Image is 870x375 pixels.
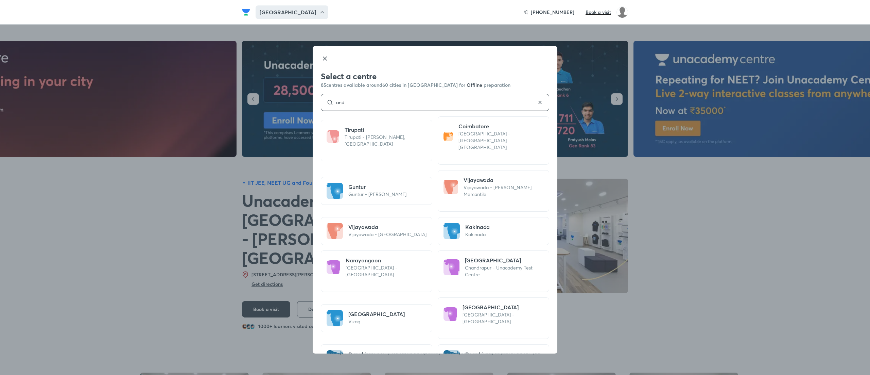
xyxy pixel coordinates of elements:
[458,122,546,130] h5: Coimbatore
[327,350,343,366] img: city-icon
[346,256,429,264] h5: Narayangaon
[467,82,484,88] span: Offline
[327,223,343,239] img: city-icon
[327,130,339,143] img: city-icon
[616,6,628,18] img: Manasa M
[327,260,340,274] img: city-icon
[348,223,427,231] h5: Vijayawada
[321,82,549,88] h6: 85 centres available around 60 cities in [GEOGRAPHIC_DATA] for preparation
[346,264,429,278] p: [GEOGRAPHIC_DATA] - [GEOGRAPHIC_DATA]
[463,303,546,311] h5: [GEOGRAPHIC_DATA]
[242,8,250,16] img: Company Logo
[443,180,458,194] img: city-icon
[327,183,343,199] img: city-icon
[348,350,398,358] h5: Ranchi
[348,183,406,191] h5: Guntur
[443,307,457,321] img: city-icon
[321,71,549,82] h3: Select a centre
[464,176,546,184] h5: Vijayawada
[443,350,460,366] img: city-icon
[443,132,453,141] img: city-icon
[463,311,546,325] p: [GEOGRAPHIC_DATA] - [GEOGRAPHIC_DATA]
[531,9,574,16] h6: [PHONE_NUMBER]
[242,8,253,16] a: Company Logo
[333,100,537,105] input: Search for cities and states
[586,9,611,16] h6: Book a visit
[345,134,429,147] p: Tirupati - [PERSON_NAME], [GEOGRAPHIC_DATA]
[327,310,343,326] img: city-icon
[465,231,490,238] p: Kakinada
[348,310,405,318] h5: [GEOGRAPHIC_DATA]
[465,264,546,278] p: Chandrapur - Unacademy Test Centre
[464,184,546,198] p: Vijayawada - [PERSON_NAME] Mercantile
[348,231,427,238] p: Vijayawada - [GEOGRAPHIC_DATA]
[443,259,459,275] img: city-icon
[465,350,504,358] h5: Ranchi
[524,9,574,16] a: [PHONE_NUMBER]
[465,256,546,264] h5: [GEOGRAPHIC_DATA]
[348,318,405,325] p: Vizag
[348,191,406,198] p: Guntur - [PERSON_NAME]
[465,223,490,231] h5: Kakinada
[458,130,546,151] p: [GEOGRAPHIC_DATA] - [GEOGRAPHIC_DATA] [GEOGRAPHIC_DATA]
[443,223,460,239] img: city-icon
[345,126,429,134] h5: Tirupati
